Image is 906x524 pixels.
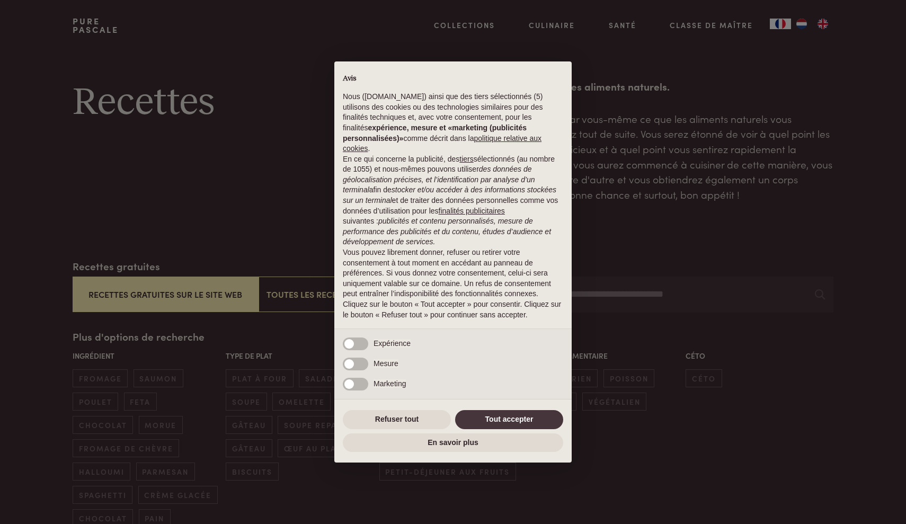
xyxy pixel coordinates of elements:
em: publicités et contenu personnalisés, mesure de performance des publicités et du contenu, études d... [343,217,551,246]
button: En savoir plus [343,433,563,452]
em: stocker et/ou accéder à des informations stockées sur un terminal [343,185,556,205]
button: Refuser tout [343,410,451,429]
p: En ce qui concerne la publicité, des sélectionnés (au nombre de 1055) et nous-mêmes pouvons utili... [343,154,563,247]
h2: Avis [343,74,563,84]
p: Nous ([DOMAIN_NAME]) ainsi que des tiers sélectionnés (5) utilisons des cookies ou des technologi... [343,92,563,154]
p: Vous pouvez librement donner, refuser ou retirer votre consentement à tout moment en accédant au ... [343,247,563,299]
span: Mesure [374,359,398,368]
em: des données de géolocalisation précises, et l’identification par analyse d’un terminal [343,165,535,194]
span: Expérience [374,339,411,348]
strong: expérience, mesure et «marketing (publicités personnalisées)» [343,123,527,143]
p: Cliquez sur le bouton « Tout accepter » pour consentir. Cliquez sur le bouton « Refuser tout » po... [343,299,563,320]
button: tiers [459,154,473,165]
button: finalités publicitaires [439,206,505,217]
button: Tout accepter [455,410,563,429]
span: Marketing [374,379,406,388]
